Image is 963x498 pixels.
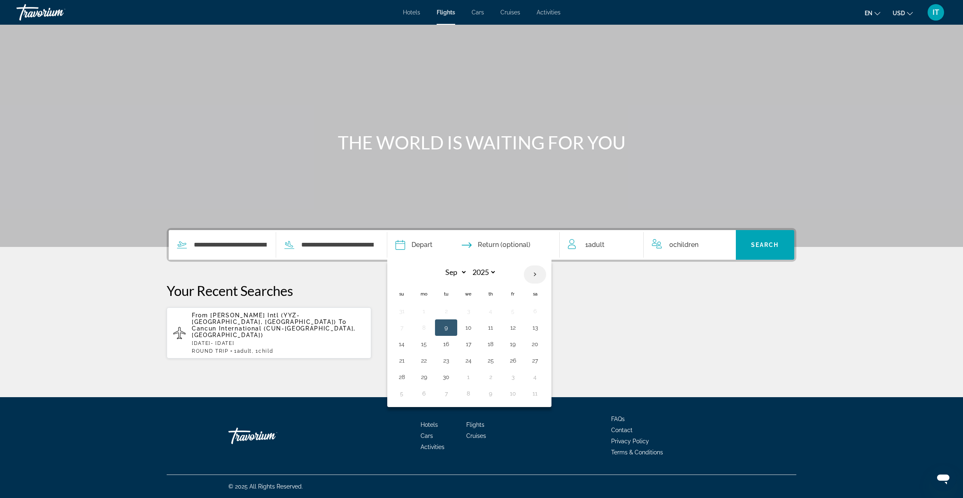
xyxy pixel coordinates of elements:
button: Day 7 [440,388,453,399]
iframe: Button to launch messaging window [930,465,956,491]
button: Day 31 [395,305,408,317]
span: , 1 [252,348,273,354]
span: USD [893,10,905,16]
button: Day 9 [484,388,497,399]
button: Next month [524,265,546,284]
button: Day 28 [395,371,408,383]
a: Cars [472,9,484,16]
span: Cancun International (CUN-[GEOGRAPHIC_DATA], [GEOGRAPHIC_DATA]) [192,325,356,338]
a: Terms & Conditions [611,449,663,456]
button: Day 3 [462,305,475,317]
button: Depart date [395,230,433,260]
button: Day 11 [484,322,497,333]
a: Cars [421,433,433,439]
span: Return (optional) [478,239,530,251]
button: Day 4 [484,305,497,317]
button: Day 25 [484,355,497,366]
a: Activities [537,9,561,16]
button: Day 21 [395,355,408,366]
a: Contact [611,427,633,433]
button: Day 20 [528,338,542,350]
a: Hotels [403,9,420,16]
a: Activities [421,444,444,450]
button: Day 10 [506,388,519,399]
span: To [339,319,346,325]
button: Day 8 [462,388,475,399]
a: Cruises [466,433,486,439]
button: Day 6 [417,388,430,399]
a: Flights [437,9,455,16]
button: From [PERSON_NAME] Intl (YYZ-[GEOGRAPHIC_DATA], [GEOGRAPHIC_DATA]) To Cancun International (CUN-[... [167,307,371,359]
a: Privacy Policy [611,438,649,444]
span: Adult [588,241,605,249]
button: Day 13 [528,322,542,333]
button: Day 23 [440,355,453,366]
button: Day 1 [417,305,430,317]
a: Travorium [16,2,99,23]
a: Hotels [421,421,438,428]
div: Search widget [169,230,794,260]
button: Day 15 [417,338,430,350]
button: Day 16 [440,338,453,350]
span: From [192,312,208,319]
span: [PERSON_NAME] Intl (YYZ-[GEOGRAPHIC_DATA], [GEOGRAPHIC_DATA]) [192,312,336,325]
span: Adult [237,348,252,354]
button: Return date [462,230,530,260]
button: Day 1 [462,371,475,383]
button: Day 4 [528,371,542,383]
span: ROUND TRIP [192,348,228,354]
span: Search [751,242,779,248]
button: Day 5 [395,388,408,399]
a: Cruises [500,9,520,16]
button: Day 8 [417,322,430,333]
span: 1 [234,348,252,354]
select: Select month [440,265,467,279]
button: Day 10 [462,322,475,333]
button: Day 30 [440,371,453,383]
button: Day 9 [440,322,453,333]
button: Day 2 [440,305,453,317]
a: Travorium [228,424,311,448]
a: FAQs [611,416,625,422]
a: Flights [466,421,484,428]
button: Day 19 [506,338,519,350]
button: Day 2 [484,371,497,383]
button: Day 6 [528,305,542,317]
p: Your Recent Searches [167,282,796,299]
button: Change language [865,7,880,19]
span: Child [258,348,273,354]
button: Day 11 [528,388,542,399]
button: Travelers: 1 adult, 0 children [560,230,736,260]
button: Day 24 [462,355,475,366]
select: Select year [470,265,496,279]
button: Day 17 [462,338,475,350]
button: Day 12 [506,322,519,333]
button: Day 22 [417,355,430,366]
button: Day 27 [528,355,542,366]
button: User Menu [925,4,947,21]
button: Search [736,230,795,260]
p: [DATE] - [DATE] [192,340,365,346]
button: Day 5 [506,305,519,317]
span: 1 [585,239,605,251]
span: en [865,10,872,16]
span: IT [933,8,939,16]
button: Day 14 [395,338,408,350]
button: Day 7 [395,322,408,333]
button: Day 3 [506,371,519,383]
span: 0 [669,239,698,251]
